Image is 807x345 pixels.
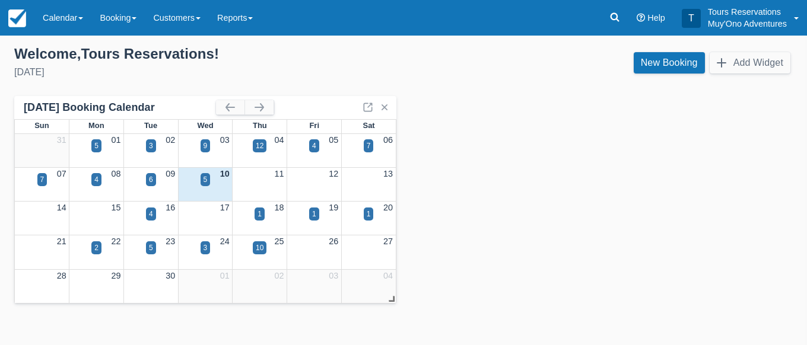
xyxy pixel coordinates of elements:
button: Add Widget [710,52,790,74]
a: 29 [111,271,120,280]
span: Tue [144,121,157,130]
a: 16 [166,203,175,212]
a: 12 [329,169,338,178]
a: 03 [220,135,230,145]
div: 4 [149,209,153,219]
div: 6 [149,174,153,185]
a: 27 [383,237,393,246]
i: Help [637,14,645,22]
a: 06 [383,135,393,145]
div: 1 [312,209,316,219]
div: 10 [256,242,263,253]
div: [DATE] Booking Calendar [24,101,216,114]
a: 01 [111,135,120,145]
div: 9 [204,140,208,151]
a: 15 [111,203,120,212]
img: checkfront-main-nav-mini-logo.png [8,9,26,27]
div: 1 [367,209,371,219]
div: 3 [149,140,153,151]
a: 30 [166,271,175,280]
a: 14 [57,203,66,212]
span: Wed [197,121,213,130]
div: 5 [149,242,153,253]
span: Thu [253,121,267,130]
div: 2 [94,242,99,253]
a: 18 [275,203,284,212]
div: 5 [94,140,99,151]
a: 21 [57,237,66,246]
a: 03 [329,271,338,280]
p: Tours Reservations [708,6,787,18]
a: 08 [111,169,120,178]
span: Sat [363,121,375,130]
a: 07 [57,169,66,178]
div: T [682,9,701,28]
div: Welcome , Tours Reservations ! [14,45,394,63]
a: 28 [57,271,66,280]
div: 7 [40,174,45,185]
a: 23 [166,237,175,246]
div: 5 [204,174,208,185]
a: 17 [220,203,230,212]
div: 1 [258,209,262,219]
a: 24 [220,237,230,246]
a: 13 [383,169,393,178]
a: 09 [166,169,175,178]
span: Mon [88,121,104,130]
a: 25 [275,237,284,246]
a: 19 [329,203,338,212]
span: Sun [34,121,49,130]
div: 4 [312,140,316,151]
div: 4 [94,174,99,185]
a: 10 [220,169,230,178]
div: [DATE] [14,65,394,79]
a: 20 [383,203,393,212]
div: 12 [256,140,263,151]
a: 04 [383,271,393,280]
a: 31 [57,135,66,145]
p: Muy'Ono Adventures [708,18,787,30]
span: Help [647,13,665,23]
a: 04 [275,135,284,145]
a: 11 [275,169,284,178]
span: Fri [309,121,319,130]
a: New Booking [634,52,705,74]
div: 3 [204,242,208,253]
a: 01 [220,271,230,280]
a: 22 [111,237,120,246]
a: 26 [329,237,338,246]
a: 02 [275,271,284,280]
a: 02 [166,135,175,145]
div: 7 [367,140,371,151]
a: 05 [329,135,338,145]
